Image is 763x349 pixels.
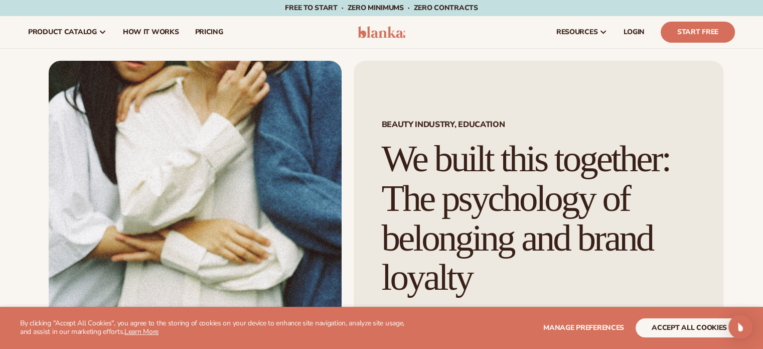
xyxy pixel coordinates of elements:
span: Beauty industry, Education [382,121,695,129]
span: resources [556,28,597,36]
a: resources [548,16,616,48]
button: accept all cookies [636,318,743,337]
a: Learn More [124,327,159,336]
span: How It Works [123,28,179,36]
a: LOGIN [616,16,653,48]
div: Open Intercom Messenger [728,315,752,339]
a: product catalog [20,16,115,48]
a: pricing [187,16,231,48]
span: product catalog [28,28,97,36]
button: Manage preferences [543,318,624,337]
a: How It Works [115,16,187,48]
a: Start Free [661,22,735,43]
img: logo [358,26,405,38]
span: pricing [195,28,223,36]
p: By clicking "Accept All Cookies", you agree to the storing of cookies on your device to enhance s... [20,319,416,336]
span: LOGIN [624,28,645,36]
h1: We built this together: The psychology of belonging and brand loyalty [382,139,695,297]
span: Manage preferences [543,323,624,332]
span: Free to start · ZERO minimums · ZERO contracts [285,3,478,13]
